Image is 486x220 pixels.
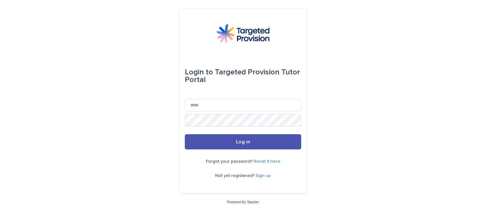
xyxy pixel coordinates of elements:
[185,134,301,149] button: Log in
[227,200,259,204] a: Powered By Stacker
[215,173,256,178] span: Not yet registered?
[185,63,301,89] div: Targeted Provision Tutor Portal
[254,159,280,164] a: Reset it here
[256,173,271,178] a: Sign up
[185,68,213,76] span: Login to
[216,24,270,43] img: M5nRWzHhSzIhMunXDL62
[236,139,250,144] span: Log in
[206,159,254,164] span: Forgot your password?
